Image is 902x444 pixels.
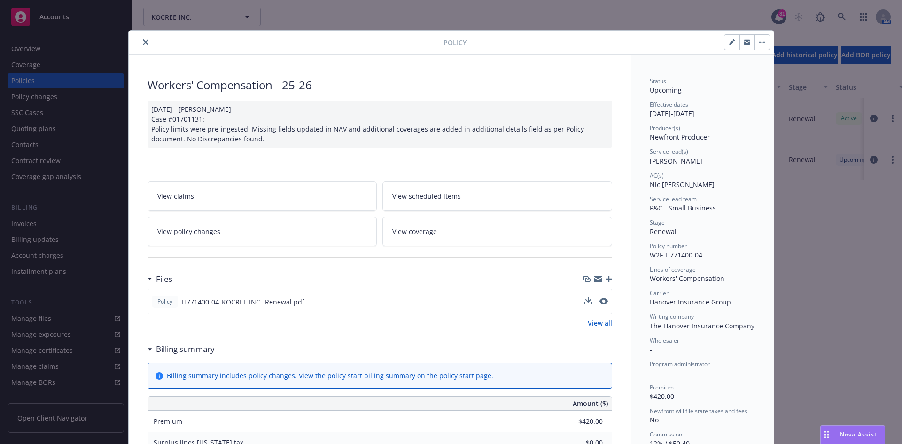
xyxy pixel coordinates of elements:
[392,226,437,236] span: View coverage
[148,273,172,285] div: Files
[820,425,885,444] button: Nova Assist
[650,195,697,203] span: Service lead team
[650,171,664,179] span: AC(s)
[650,218,665,226] span: Stage
[148,181,377,211] a: View claims
[821,426,832,444] div: Drag to move
[840,430,877,438] span: Nova Assist
[588,318,612,328] a: View all
[547,414,608,428] input: 0.00
[584,297,592,307] button: download file
[148,77,612,93] div: Workers' Compensation - 25-26
[156,297,174,306] span: Policy
[650,336,679,344] span: Wholesaler
[156,343,215,355] h3: Billing summary
[157,226,220,236] span: View policy changes
[650,86,682,94] span: Upcoming
[140,37,151,48] button: close
[650,101,688,109] span: Effective dates
[167,371,493,381] div: Billing summary includes policy changes. View the policy start billing summary on the .
[650,312,694,320] span: Writing company
[650,274,724,283] span: Workers' Compensation
[650,101,755,118] div: [DATE] - [DATE]
[182,297,304,307] span: H771400-04_KOCREE INC._Renewal.pdf
[650,415,659,424] span: No
[650,368,652,377] span: -
[650,265,696,273] span: Lines of coverage
[148,343,215,355] div: Billing summary
[650,321,754,330] span: The Hanover Insurance Company
[650,297,731,306] span: Hanover Insurance Group
[650,289,669,297] span: Carrier
[599,297,608,307] button: preview file
[650,132,710,141] span: Newfront Producer
[650,407,747,415] span: Newfront will file state taxes and fees
[650,345,652,354] span: -
[650,203,716,212] span: P&C - Small Business
[154,417,182,426] span: Premium
[156,273,172,285] h3: Files
[650,242,687,250] span: Policy number
[650,77,666,85] span: Status
[573,398,608,408] span: Amount ($)
[650,360,710,368] span: Program administrator
[650,156,702,165] span: [PERSON_NAME]
[650,392,674,401] span: $420.00
[650,148,688,156] span: Service lead(s)
[148,217,377,246] a: View policy changes
[443,38,467,47] span: Policy
[650,383,674,391] span: Premium
[599,298,608,304] button: preview file
[650,227,676,236] span: Renewal
[650,250,702,259] span: W2F-H771400-04
[439,371,491,380] a: policy start page
[584,297,592,304] button: download file
[157,191,194,201] span: View claims
[382,217,612,246] a: View coverage
[148,101,612,148] div: [DATE] - [PERSON_NAME] Case #01701131: Policy limits were pre-ingested. Missing fields updated in...
[382,181,612,211] a: View scheduled items
[650,430,682,438] span: Commission
[650,124,680,132] span: Producer(s)
[392,191,461,201] span: View scheduled items
[650,180,715,189] span: Nic [PERSON_NAME]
